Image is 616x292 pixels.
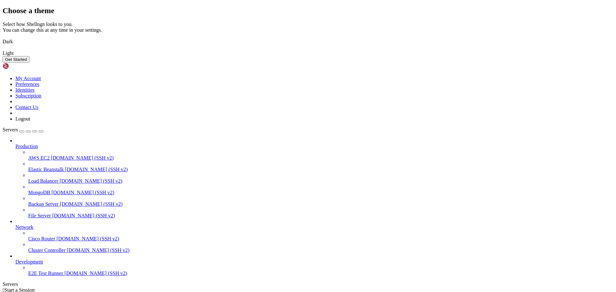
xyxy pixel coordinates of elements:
[28,201,59,207] span: Backup Server
[15,259,613,265] a: Development
[3,39,613,45] div: Dark
[28,265,613,276] li: E2E Test Runner [DOMAIN_NAME] (SSH v2)
[3,127,18,132] span: Servers
[28,172,613,184] li: Load Balancer [DOMAIN_NAME] (SSH v2)
[60,178,123,184] span: [DOMAIN_NAME] (SSH v2)
[28,242,613,253] li: Cluster Controller [DOMAIN_NAME] (SSH v2)
[51,190,114,195] span: [DOMAIN_NAME] (SSH v2)
[65,167,128,172] span: [DOMAIN_NAME] (SSH v2)
[28,149,613,161] li: AWS EC2 [DOMAIN_NAME] (SSH v2)
[28,207,613,219] li: File Server [DOMAIN_NAME] (SSH v2)
[15,219,613,253] li: Network
[28,196,613,207] li: Backup Server [DOMAIN_NAME] (SSH v2)
[28,213,613,219] a: File Server [DOMAIN_NAME] (SSH v2)
[15,224,33,230] span: Network
[28,213,51,218] span: File Server
[28,236,55,241] span: Cisco Router
[28,167,613,172] a: Elastic Beanstalk [DOMAIN_NAME] (SSH v2)
[52,213,115,218] span: [DOMAIN_NAME] (SSH v2)
[28,236,613,242] a: Cisco Router [DOMAIN_NAME] (SSH v2)
[28,184,613,196] li: MongoDB [DOMAIN_NAME] (SSH v2)
[60,201,123,207] span: [DOMAIN_NAME] (SSH v2)
[15,253,613,276] li: Development
[28,271,613,276] a: E2E Test Runner [DOMAIN_NAME] (SSH v2)
[28,178,613,184] a: Load Balancer [DOMAIN_NAME] (SSH v2)
[15,144,613,149] a: Production
[28,161,613,172] li: Elastic Beanstalk [DOMAIN_NAME] (SSH v2)
[15,224,613,230] a: Network
[28,201,613,207] a: Backup Server [DOMAIN_NAME] (SSH v2)
[15,259,43,264] span: Development
[28,247,613,253] a: Cluster Controller [DOMAIN_NAME] (SSH v2)
[3,281,613,287] div: Servers
[28,155,50,161] span: AWS EC2
[28,167,64,172] span: Elastic Beanstalk
[28,230,613,242] li: Cisco Router [DOMAIN_NAME] (SSH v2)
[15,104,38,110] a: Contact Us
[67,247,130,253] span: [DOMAIN_NAME] (SSH v2)
[3,50,613,56] div: Light
[15,87,35,93] a: Identities
[28,190,50,195] span: MongoDB
[28,178,58,184] span: Load Balancer
[15,93,41,98] a: Subscription
[64,271,127,276] span: [DOMAIN_NAME] (SSH v2)
[3,21,613,33] div: Select how Shellngn looks to you. You can change this at any time in your settings.
[15,138,613,219] li: Production
[28,155,613,161] a: AWS EC2 [DOMAIN_NAME] (SSH v2)
[3,63,39,69] img: Shellngn
[28,247,65,253] span: Cluster Controller
[3,127,44,132] a: Servers
[51,155,114,161] span: [DOMAIN_NAME] (SSH v2)
[56,236,119,241] span: [DOMAIN_NAME] (SSH v2)
[15,116,30,121] a: Logout
[3,6,613,15] h2: Choose a theme
[28,190,613,196] a: MongoDB [DOMAIN_NAME] (SSH v2)
[3,56,30,63] button: Get Started
[15,144,38,149] span: Production
[15,76,41,81] a: My Account
[15,81,39,87] a: Preferences
[28,271,63,276] span: E2E Test Runner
